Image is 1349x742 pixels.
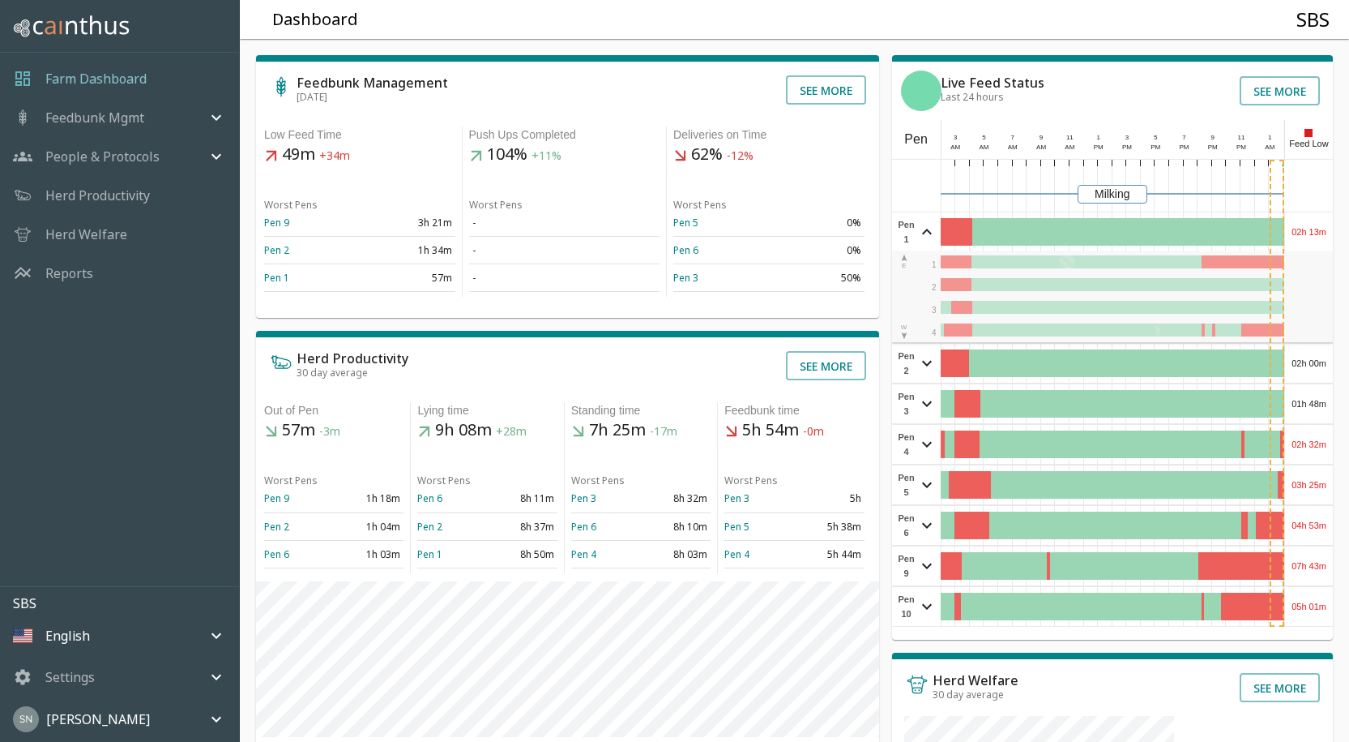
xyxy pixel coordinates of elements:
[1063,133,1078,143] div: 11
[13,706,39,732] img: 45cffdf61066f8072b93f09263145446
[264,144,455,166] h5: 49m
[469,127,660,144] div: Push Ups Completed
[933,674,1018,687] h6: Herd Welfare
[1094,144,1104,151] span: PM
[469,264,660,292] td: -
[531,148,561,164] span: +11%
[896,592,917,621] span: Pen 10
[896,511,917,540] span: Pen 6
[1208,144,1218,151] span: PM
[1285,425,1333,464] div: 02h 32m
[45,264,93,283] p: Reports
[319,148,350,164] span: +34m
[417,491,442,505] a: Pen 6
[794,540,864,568] td: 5h 44m
[786,351,866,380] button: See more
[673,216,698,229] a: Pen 5
[896,349,917,378] span: Pen 2
[297,352,408,365] h6: Herd Productivity
[1263,133,1278,143] div: 1
[469,198,523,212] span: Worst Pens
[941,76,1044,89] h6: Live Feed Status
[932,306,937,315] span: 3
[1065,144,1074,151] span: AM
[334,513,403,540] td: 1h 04m
[1296,7,1330,32] h4: SBS
[571,547,596,561] a: Pen 4
[264,216,289,229] a: Pen 9
[1240,76,1320,105] button: See more
[948,133,963,143] div: 3
[45,108,144,127] p: Feedbunk Mgmt
[1234,133,1249,143] div: 11
[673,271,698,285] a: Pen 3
[272,9,358,31] h5: Dashboard
[727,148,753,164] span: -12%
[264,419,403,442] h5: 57m
[1005,133,1020,143] div: 7
[724,547,749,561] a: Pen 4
[360,264,455,292] td: 57m
[941,90,1004,104] span: Last 24 hours
[641,513,711,540] td: 8h 10m
[45,225,127,244] a: Herd Welfare
[1236,144,1246,151] span: PM
[673,144,864,166] h5: 62%
[1285,506,1333,545] div: 04h 53m
[1285,212,1333,251] div: 02h 13m
[803,424,824,440] span: -0m
[892,120,941,159] div: Pen
[1091,133,1106,143] div: 1
[1285,344,1333,383] div: 02h 00m
[673,127,864,144] div: Deliveries on Time
[1008,144,1018,151] span: AM
[45,186,150,205] a: Herd Productivity
[1285,547,1333,585] div: 07h 43m
[417,419,557,442] h5: 9h 08m
[724,419,864,442] h5: 5h 54m
[794,485,864,513] td: 5h
[900,253,908,271] div: E
[488,485,557,513] td: 8h 11m
[45,626,90,645] p: English
[933,688,1004,701] span: 30 day average
[571,419,711,442] h5: 7h 25m
[319,424,340,440] span: -3m
[571,402,711,419] div: Standing time
[1177,133,1192,143] div: 7
[264,491,289,505] a: Pen 9
[496,424,527,440] span: +28m
[1285,465,1333,504] div: 03h 25m
[724,402,864,419] div: Feedbunk time
[1034,133,1048,143] div: 9
[1206,133,1220,143] div: 9
[769,264,864,292] td: 50%
[794,513,864,540] td: 5h 38m
[297,366,368,380] span: 30 day average
[488,540,557,568] td: 8h 50m
[1265,144,1274,151] span: AM
[264,520,289,534] a: Pen 2
[1148,133,1163,143] div: 5
[977,133,992,143] div: 5
[1122,144,1132,151] span: PM
[932,283,937,292] span: 2
[469,209,660,237] td: -
[45,69,147,88] p: Farm Dashboard
[641,485,711,513] td: 8h 32m
[786,75,866,105] button: See more
[769,209,864,237] td: 0%
[1285,587,1333,626] div: 05h 01m
[297,76,448,89] h6: Feedbunk Management
[360,237,455,264] td: 1h 34m
[469,144,660,166] h5: 104%
[264,198,318,212] span: Worst Pens
[417,474,471,487] span: Worst Pens
[950,144,960,151] span: AM
[896,217,917,247] span: Pen 1
[571,491,596,505] a: Pen 3
[673,198,727,212] span: Worst Pens
[1120,133,1134,143] div: 3
[1150,144,1160,151] span: PM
